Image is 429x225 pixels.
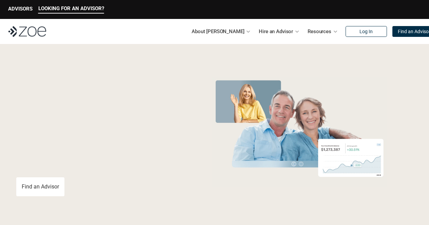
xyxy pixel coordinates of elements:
[38,5,104,12] p: LOOKING FOR AN ADVISOR?
[16,75,167,101] span: Grow Your Wealth
[16,153,187,169] p: You deserve an advisor you can trust. [PERSON_NAME], hire, and invest with vetted, fiduciary, fin...
[206,191,394,195] em: The information in the visuals above is for illustrative purposes only and does not represent an ...
[192,26,244,37] p: About [PERSON_NAME]
[8,6,33,12] p: ADVISORS
[346,26,387,37] a: Log In
[16,177,64,196] a: Find an Advisor
[259,26,293,37] p: Hire an Advisor
[359,29,373,35] p: Log In
[22,183,59,190] p: Find an Advisor
[16,97,153,146] span: with a Financial Advisor
[308,26,331,37] p: Resources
